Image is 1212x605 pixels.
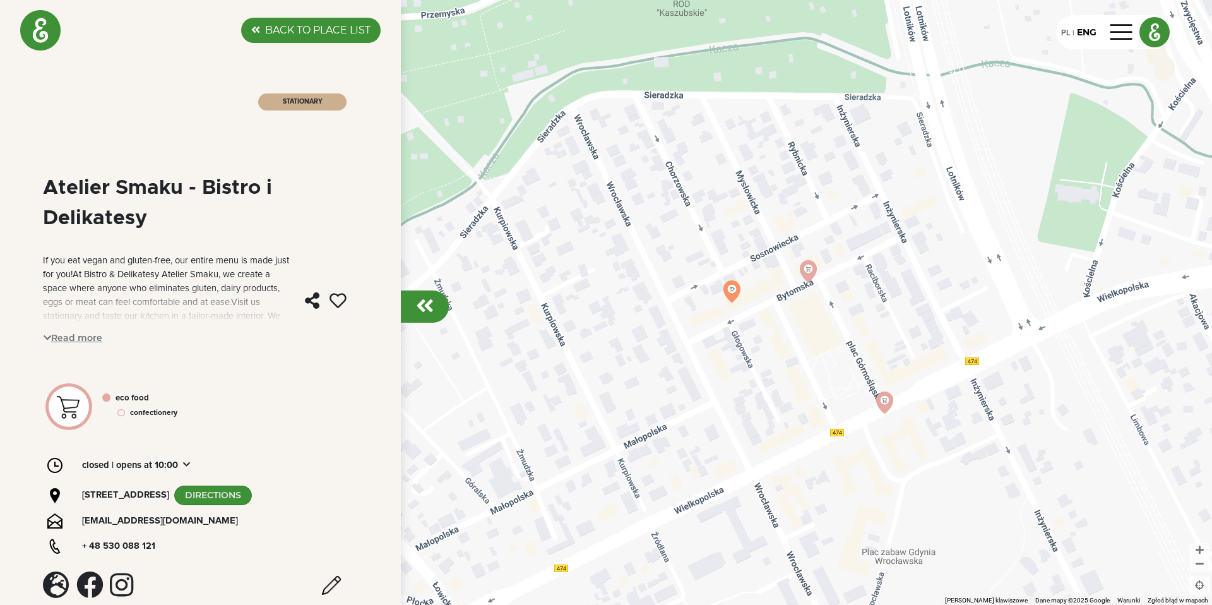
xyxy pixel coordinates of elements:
div: ECO FOOD [116,392,149,405]
div: PL [1061,25,1070,39]
span: STATIONARY [283,99,323,105]
div: | [1070,28,1077,39]
a: DIRECTIONS [174,486,252,505]
div: CONFECTIONERY [130,407,177,419]
span: closed [82,458,109,472]
div: If you eat vegan and gluten-free, our entire menu is made just for you!At Bistro & Delikatesy Ate... [43,254,290,323]
label: BACK TO PLACE LIST [265,23,371,38]
img: 60f12d05af066959d3b70d27 [49,387,89,426]
img: ethy logo [1140,18,1169,47]
img: icon-email.svg [47,513,62,529]
div: ENG [1077,26,1096,39]
span: [STREET_ADDRESS] [82,490,169,500]
span: 10:00 [155,458,178,472]
img: logo_e.png [20,10,61,51]
div: Atelier Smaku - Bistro i Delikatesy [43,178,272,229]
img: edit.png [322,576,341,595]
a: Warunki (otwiera się w nowej karcie) [1117,597,1140,604]
img: icon-phone.svg [47,539,62,554]
a: + 48 530 088 121 [82,539,155,553]
a: Zgłoś błąd w mapach [1148,597,1208,604]
span: Read more [43,328,103,348]
button: Skróty klawiszowe [945,596,1028,605]
a: [EMAIL_ADDRESS][DOMAIN_NAME] [82,514,238,528]
img: icon-clock.svg [47,458,62,473]
span: Dane mapy ©2025 Google [1035,597,1110,604]
img: icon-location.svg [47,488,62,503]
span: | Opens at [112,458,152,472]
